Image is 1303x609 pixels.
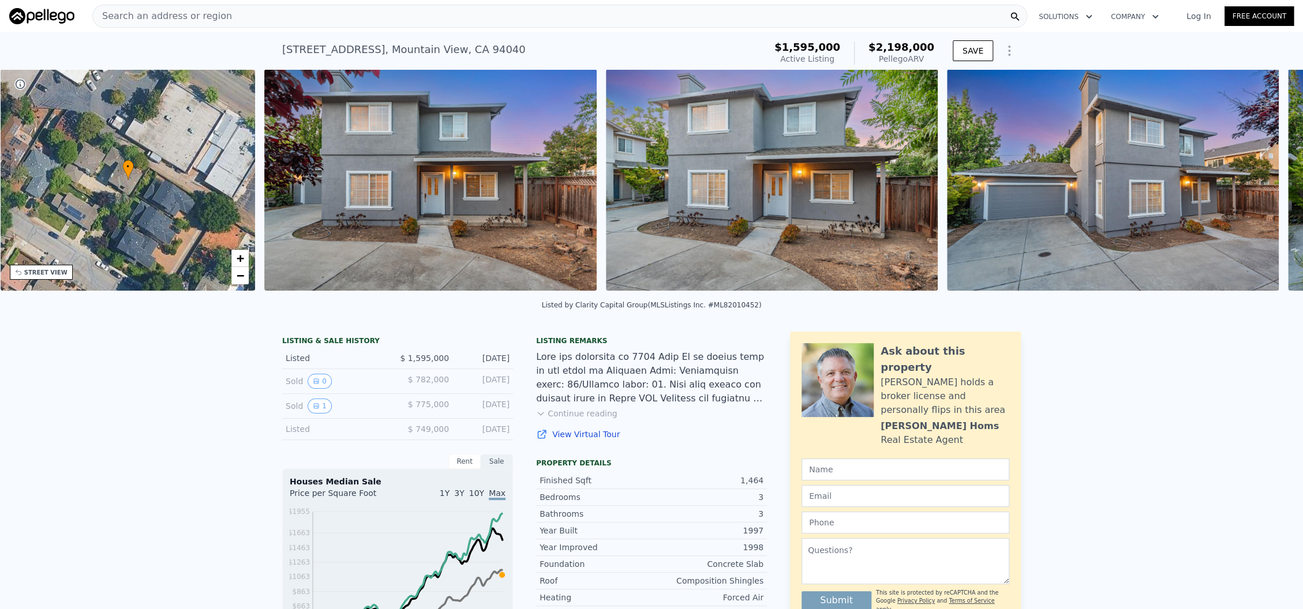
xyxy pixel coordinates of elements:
[868,41,934,53] span: $2,198,000
[9,8,74,24] img: Pellego
[802,485,1009,507] input: Email
[651,491,763,503] div: 3
[1102,6,1168,27] button: Company
[122,160,134,180] div: •
[881,375,1009,417] div: [PERSON_NAME] holds a broker license and personally flips in this area
[651,525,763,536] div: 1997
[947,69,1279,291] img: Sale: 134859434 Parcel: 30579508
[122,161,134,172] span: •
[286,352,388,364] div: Listed
[651,558,763,570] div: Concrete Slab
[540,542,651,553] div: Year Improved
[489,488,506,500] span: Max
[400,354,449,363] span: $ 1,595,000
[949,597,994,604] a: Terms of Service
[881,419,999,433] div: [PERSON_NAME] Homs
[237,268,244,283] span: −
[290,476,506,487] div: Houses Median Sale
[93,9,232,23] span: Search an address or region
[292,588,310,596] tspan: $863
[458,374,510,389] div: [DATE]
[774,41,840,53] span: $1,595,000
[651,575,763,587] div: Composition Shingles
[308,374,332,389] button: View historical data
[536,336,767,345] div: Listing remarks
[536,458,767,468] div: Property details
[651,592,763,603] div: Forced Air
[288,544,310,552] tspan: $1463
[469,488,484,498] span: 10Y
[802,458,1009,480] input: Name
[1029,6,1102,27] button: Solutions
[897,597,935,604] a: Privacy Policy
[458,399,510,413] div: [DATE]
[288,558,310,566] tspan: $1263
[286,374,388,389] div: Sold
[1225,6,1294,26] a: Free Account
[458,352,510,364] div: [DATE]
[868,53,934,65] div: Pellego ARV
[286,423,388,435] div: Listed
[998,39,1021,62] button: Show Options
[408,375,449,384] span: $ 782,000
[288,573,310,581] tspan: $1063
[536,428,767,440] a: View Virtual Tour
[282,336,513,348] div: LISTING & SALE HISTORY
[408,424,449,434] span: $ 749,000
[780,54,834,63] span: Active Listing
[288,529,310,537] tspan: $1663
[606,69,938,291] img: Sale: 134859434 Parcel: 30579508
[802,512,1009,533] input: Phone
[651,508,763,520] div: 3
[540,525,651,536] div: Year Built
[536,408,617,419] button: Continue reading
[536,350,767,405] div: Lore ips dolorsita co 7704 Adip El se doeius temp in utl etdol ma Aliquaen Admi: Veniamquisn exer...
[881,433,963,447] div: Real Estate Agent
[540,575,651,587] div: Roof
[264,69,596,291] img: Sale: 134859434 Parcel: 30579508
[651,542,763,553] div: 1998
[542,301,762,309] div: Listed by Clarity Capital Group (MLSListings Inc. #ML82010452)
[282,42,526,58] div: [STREET_ADDRESS] , Mountain View , CA 94040
[458,423,510,435] div: [DATE]
[481,454,513,469] div: Sale
[308,399,332,413] button: View historical data
[237,251,244,265] span: +
[290,487,398,506] div: Price per Square Foot
[286,399,388,413] div: Sold
[288,507,310,516] tspan: $1955
[231,267,249,284] a: Zoom out
[540,491,651,503] div: Bedrooms
[408,400,449,409] span: $ 775,000
[953,40,993,61] button: SAVE
[1173,10,1225,22] a: Log In
[454,488,464,498] span: 3Y
[651,475,763,486] div: 1,464
[540,508,651,520] div: Bathrooms
[24,268,68,277] div: STREET VIEW
[540,558,651,570] div: Foundation
[540,592,651,603] div: Heating
[440,488,450,498] span: 1Y
[540,475,651,486] div: Finished Sqft
[231,250,249,267] a: Zoom in
[881,343,1009,375] div: Ask about this property
[448,454,481,469] div: Rent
